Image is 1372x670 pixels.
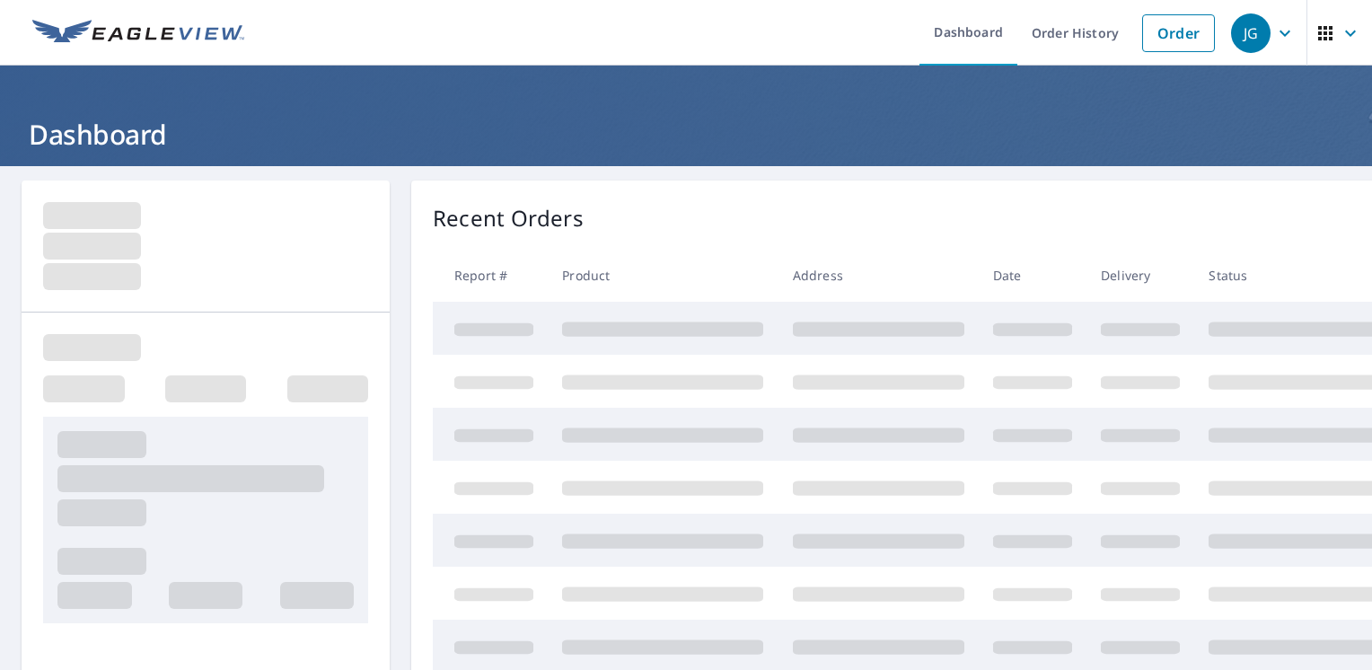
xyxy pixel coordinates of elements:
a: Order [1142,14,1215,52]
th: Product [548,249,778,302]
h1: Dashboard [22,116,1350,153]
th: Address [778,249,979,302]
p: Recent Orders [433,202,584,234]
th: Delivery [1086,249,1194,302]
th: Report # [433,249,548,302]
img: EV Logo [32,20,244,47]
th: Date [979,249,1086,302]
div: JG [1231,13,1271,53]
